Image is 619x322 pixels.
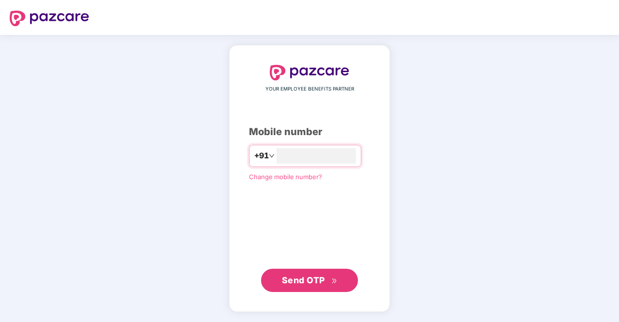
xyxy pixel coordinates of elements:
[270,65,349,80] img: logo
[261,269,358,292] button: Send OTPdouble-right
[254,150,269,162] span: +91
[265,85,354,93] span: YOUR EMPLOYEE BENEFITS PARTNER
[10,11,89,26] img: logo
[331,278,338,284] span: double-right
[282,275,325,285] span: Send OTP
[249,173,322,181] a: Change mobile number?
[249,124,370,139] div: Mobile number
[269,153,275,159] span: down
